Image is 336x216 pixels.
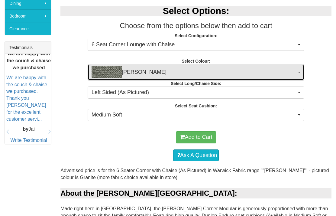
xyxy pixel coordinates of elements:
b: by [23,126,29,132]
button: Add to Cart [176,131,216,143]
button: 6 Seat Corner Lounge with Chaise [88,39,304,51]
strong: Select Colour: [182,59,210,64]
strong: Select Seat Cushion: [175,103,217,108]
strong: Select Configuration: [175,33,218,38]
a: Write Testimonial [11,138,47,143]
span: 6 Seat Corner Lounge with Chaise [92,41,296,49]
button: Medium Soft [88,109,304,121]
a: Bedroom [5,9,51,22]
span: Medium Soft [92,111,296,119]
div: About the [PERSON_NAME][GEOGRAPHIC_DATA]: [60,188,331,198]
strong: Select Long/Chaise Side: [171,81,221,86]
b: Select Options: [163,6,229,16]
button: Oden Ash[PERSON_NAME] [88,64,304,80]
span: [PERSON_NAME] [92,66,296,78]
b: We are happy with the couch & chaise we purchased [7,51,51,70]
img: Oden Ash [92,66,122,78]
a: We are happy with the couch & chaise we purchased. Thank you [PERSON_NAME] for the excellent cust... [6,75,47,122]
p: Jai [6,126,51,133]
h3: Choose from the options below then add to cart [60,22,331,30]
button: Left Sided (As Pictured) [88,87,304,99]
a: Clearance [5,22,51,35]
span: Left Sided (As Pictured) [92,89,296,97]
div: Testimonials [5,41,51,54]
a: Ask A Question [173,149,219,162]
